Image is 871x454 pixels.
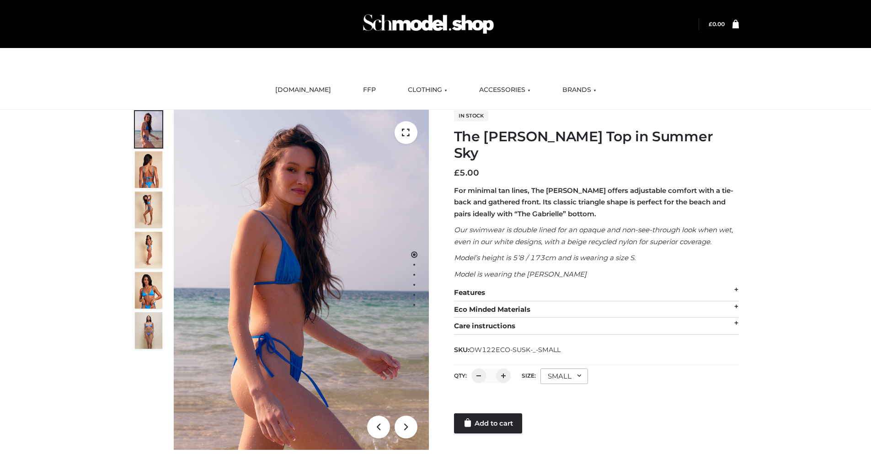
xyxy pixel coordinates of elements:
[454,253,636,262] em: Model’s height is 5’8 / 173cm and is wearing a size S.
[709,21,725,27] a: £0.00
[709,21,725,27] bdi: 0.00
[135,192,162,228] img: 4.Alex-top_CN-1-1-2.jpg
[454,413,522,433] a: Add to cart
[454,110,488,121] span: In stock
[454,128,739,161] h1: The [PERSON_NAME] Top in Summer Sky
[454,186,733,218] strong: For minimal tan lines, The [PERSON_NAME] offers adjustable comfort with a tie-back and gathered f...
[540,369,588,384] div: SMALL
[268,80,338,100] a: [DOMAIN_NAME]
[135,312,162,349] img: SSVC.jpg
[522,372,536,379] label: Size:
[135,272,162,309] img: 2.Alex-top_CN-1-1-2.jpg
[174,110,429,450] img: 1.Alex-top_SS-1_4464b1e7-c2c9-4e4b-a62c-58381cd673c0 (1)
[556,80,603,100] a: BRANDS
[454,344,561,355] span: SKU:
[454,301,739,318] div: Eco Minded Materials
[454,168,479,178] bdi: 5.00
[454,225,733,246] em: Our swimwear is double lined for an opaque and non-see-through look when wet, even in our white d...
[135,151,162,188] img: 5.Alex-top_CN-1-1_1-1.jpg
[135,232,162,268] img: 3.Alex-top_CN-1-1-2.jpg
[469,346,561,354] span: OW122ECO-SUSK-_-SMALL
[454,168,460,178] span: £
[454,372,467,379] label: QTY:
[454,284,739,301] div: Features
[360,6,497,42] img: Schmodel Admin 964
[472,80,537,100] a: ACCESSORIES
[709,21,712,27] span: £
[356,80,383,100] a: FFP
[135,111,162,148] img: 1.Alex-top_SS-1_4464b1e7-c2c9-4e4b-a62c-58381cd673c0-1.jpg
[454,270,587,278] em: Model is wearing the [PERSON_NAME]
[454,318,739,335] div: Care instructions
[401,80,454,100] a: CLOTHING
